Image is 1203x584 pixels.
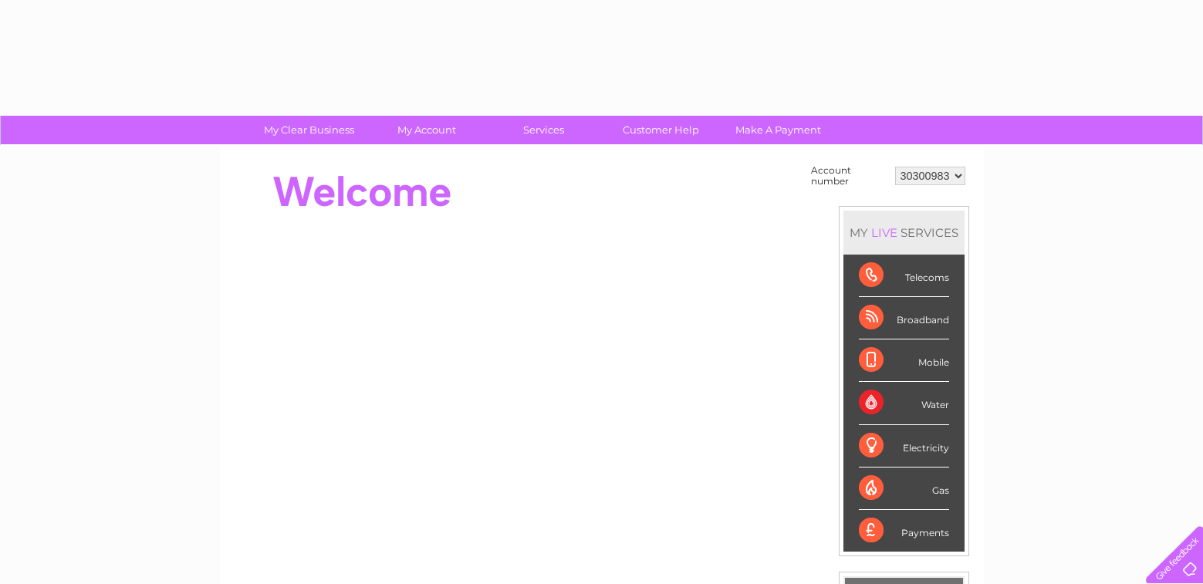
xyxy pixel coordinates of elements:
[859,339,949,382] div: Mobile
[868,225,901,240] div: LIVE
[245,116,373,144] a: My Clear Business
[859,425,949,468] div: Electricity
[715,116,842,144] a: Make A Payment
[859,510,949,552] div: Payments
[859,297,949,339] div: Broadband
[597,116,725,144] a: Customer Help
[807,161,891,191] td: Account number
[480,116,607,144] a: Services
[859,255,949,297] div: Telecoms
[859,468,949,510] div: Gas
[859,382,949,424] div: Water
[363,116,490,144] a: My Account
[843,211,965,255] div: MY SERVICES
